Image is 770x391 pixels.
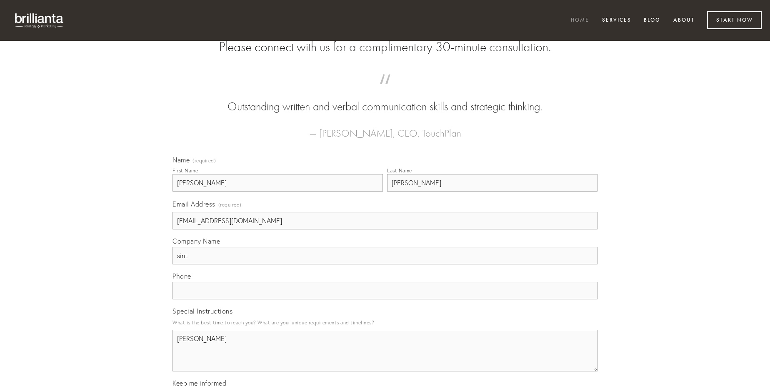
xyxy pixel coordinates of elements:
[387,167,412,174] div: Last Name
[172,379,226,387] span: Keep me informed
[668,14,700,27] a: About
[707,11,762,29] a: Start Now
[565,14,595,27] a: Home
[172,237,220,245] span: Company Name
[186,82,584,115] blockquote: Outstanding written and verbal communication skills and strategic thinking.
[186,82,584,99] span: “
[218,199,242,210] span: (required)
[8,8,71,32] img: brillianta - research, strategy, marketing
[638,14,666,27] a: Blog
[172,200,215,208] span: Email Address
[172,330,597,371] textarea: [PERSON_NAME]
[192,158,216,163] span: (required)
[597,14,637,27] a: Services
[172,272,191,280] span: Phone
[172,317,597,328] p: What is the best time to reach you? What are your unique requirements and timelines?
[172,156,190,164] span: Name
[172,167,198,174] div: First Name
[172,307,232,315] span: Special Instructions
[172,39,597,55] h2: Please connect with us for a complimentary 30-minute consultation.
[186,115,584,142] figcaption: — [PERSON_NAME], CEO, TouchPlan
